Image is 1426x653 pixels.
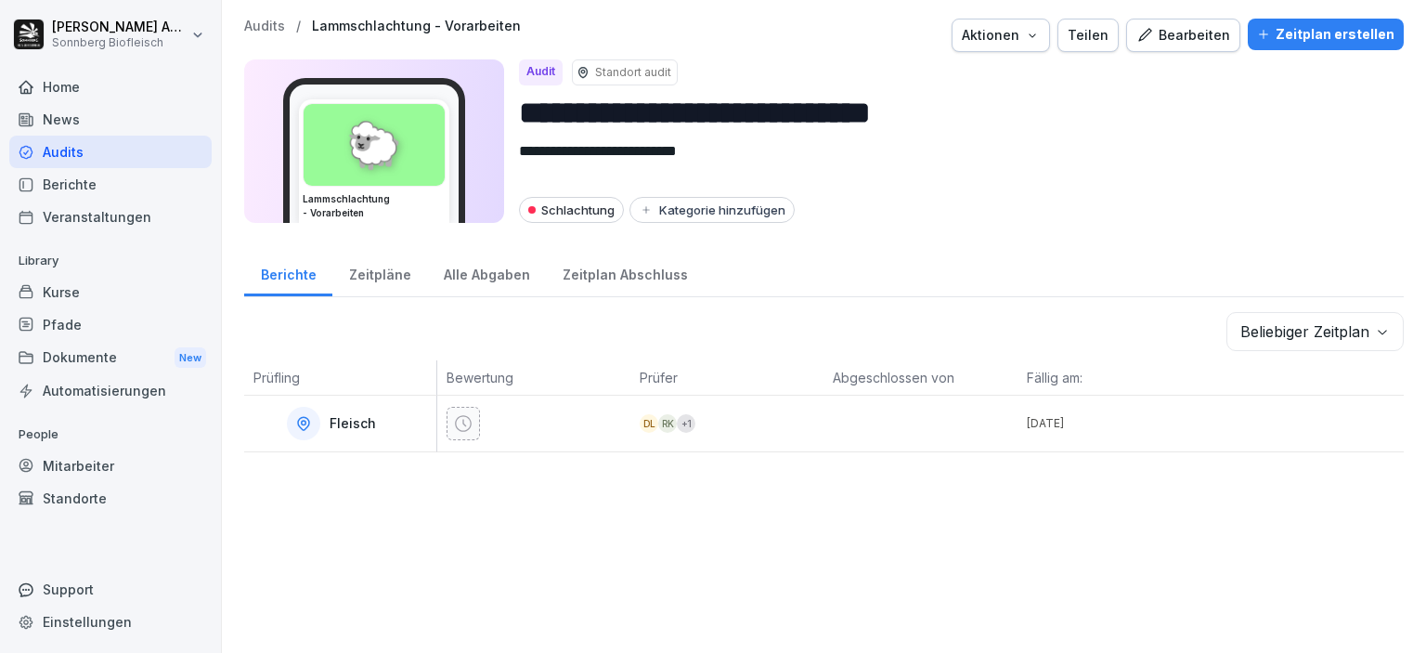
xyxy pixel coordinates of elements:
th: Fällig am: [1018,360,1211,396]
a: Standorte [9,482,212,515]
div: + 1 [677,414,695,433]
a: Zeitplan Abschluss [546,249,704,296]
a: Audits [9,136,212,168]
div: New [175,347,206,369]
div: Aktionen [962,25,1040,46]
p: Sonnberg Biofleisch [52,36,188,49]
a: Lammschlachtung - Vorarbeiten [312,19,521,34]
a: News [9,103,212,136]
a: Mitarbeiter [9,450,212,482]
p: Standort audit [595,64,671,81]
a: Automatisierungen [9,374,212,407]
a: Zeitpläne [332,249,427,296]
a: Veranstaltungen [9,201,212,233]
a: Alle Abgaben [427,249,546,296]
div: Teilen [1068,25,1108,46]
p: / [296,19,301,34]
p: Bewertung [447,368,621,387]
th: Prüfer [630,360,823,396]
a: DokumenteNew [9,341,212,375]
button: Kategorie hinzufügen [629,197,795,223]
a: Pfade [9,308,212,341]
div: Schlachtung [519,197,624,223]
p: Abgeschlossen von [833,368,1007,387]
p: [DATE] [1027,415,1211,432]
button: Aktionen [952,19,1050,52]
a: Home [9,71,212,103]
a: Einstellungen [9,606,212,638]
p: Library [9,246,212,276]
a: Audits [244,19,285,34]
p: People [9,420,212,450]
h3: Lammschlachtung - Vorarbeiten [303,192,446,220]
button: Teilen [1057,19,1119,52]
div: 🐑 [304,104,445,186]
p: Prüfling [253,368,427,387]
div: Dokumente [9,341,212,375]
a: Berichte [9,168,212,201]
div: Kategorie hinzufügen [639,202,785,217]
div: Bearbeiten [1136,25,1230,46]
p: [PERSON_NAME] Anibas [52,20,188,35]
a: Kurse [9,276,212,308]
div: Audit [519,59,563,85]
div: Zeitplan erstellen [1257,24,1394,45]
p: Fleisch [330,416,376,432]
button: Bearbeiten [1126,19,1240,52]
div: Support [9,573,212,606]
button: Zeitplan erstellen [1248,19,1404,50]
div: DL [640,414,658,433]
a: Berichte [244,249,332,296]
div: RK [658,414,677,433]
